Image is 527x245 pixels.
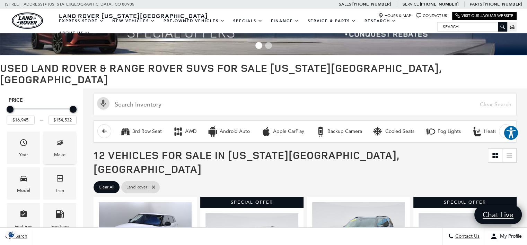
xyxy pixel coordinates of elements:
span: Go to slide 2 [265,42,272,49]
button: Cooled SeatsCooled Seats [369,124,418,139]
button: Backup CameraBackup Camera [311,124,366,139]
nav: Main Navigation [55,15,437,39]
img: Land Rover [12,12,43,29]
span: Contact Us [454,234,480,239]
div: Apple CarPlay [273,128,304,135]
span: Parts [470,2,482,7]
div: Heated Seats [484,128,513,135]
a: Visit Our Jaguar Website [455,13,513,18]
input: Search [438,23,507,31]
div: Model [17,187,30,194]
span: Chat Live [479,210,517,219]
a: Contact Us [416,13,447,18]
svg: Click to toggle on voice search [97,97,109,110]
span: Service [402,2,419,7]
div: Fueltype [51,223,69,230]
div: Backup Camera [327,128,362,135]
span: My Profile [497,234,522,239]
div: MakeMake [43,132,76,164]
button: 3rd Row Seat3rd Row Seat [116,124,166,139]
a: EXPRESS STORE [55,15,108,27]
input: Search Inventory [94,94,517,115]
div: YearYear [7,132,40,164]
div: Backup Camera [315,126,326,137]
a: Specials [229,15,267,27]
span: Land Rover [126,183,147,192]
a: New Vehicles [108,15,159,27]
button: Android AutoAndroid Auto [204,124,254,139]
section: Click to Open Cookie Consent Modal [3,231,19,238]
div: Trim [55,187,64,194]
a: [STREET_ADDRESS] • [US_STATE][GEOGRAPHIC_DATA], CO 80905 [5,2,134,7]
button: Fog LightsFog Lights [422,124,465,139]
button: scroll left [97,124,111,138]
a: [PHONE_NUMBER] [420,1,458,7]
span: Go to slide 1 [255,42,262,49]
div: Cooled Seats [373,126,384,137]
span: Clear All [99,183,114,192]
div: Special Offer [413,197,517,208]
a: Pre-Owned Vehicles [159,15,229,27]
a: Land Rover [US_STATE][GEOGRAPHIC_DATA] [55,11,212,20]
button: Heated SeatsHeated Seats [468,124,517,139]
div: Cooled Seats [385,128,414,135]
div: Year [19,151,28,159]
img: Opt-Out Icon [3,231,19,238]
div: Price [7,103,77,125]
span: Year [19,137,28,151]
div: FueltypeFueltype [43,203,76,235]
input: Minimum [7,116,35,125]
div: Maximum Price [70,106,77,113]
h5: Price [9,97,74,103]
div: Make [54,151,65,159]
span: Land Rover [US_STATE][GEOGRAPHIC_DATA] [59,11,208,20]
a: Chat Live [474,205,522,224]
div: Heated Seats [472,126,482,137]
div: FeaturesFeatures [7,203,40,235]
span: Make [56,137,64,151]
a: [PHONE_NUMBER] [483,1,522,7]
span: 12 Vehicles for Sale in [US_STATE][GEOGRAPHIC_DATA], [GEOGRAPHIC_DATA] [94,148,399,176]
a: About Us [55,27,94,39]
div: Android Auto [208,126,218,137]
button: scroll right [499,124,513,138]
button: AWDAWD [169,124,200,139]
span: Trim [56,172,64,187]
div: Special Offer [200,197,304,208]
div: Features [15,223,32,230]
div: Fog Lights [438,128,461,135]
button: Explore your accessibility options [503,125,519,141]
div: TrimTrim [43,167,76,200]
a: land-rover [12,12,43,29]
span: Model [19,172,28,187]
input: Maximum [49,116,77,125]
div: 3rd Row Seat [132,128,162,135]
span: Sales [339,2,351,7]
div: Apple CarPlay [261,126,271,137]
div: Android Auto [220,128,250,135]
a: Hours & Map [378,13,411,18]
a: Finance [267,15,304,27]
div: 3rd Row Seat [120,126,131,137]
span: Fueltype [56,208,64,222]
a: Research [360,15,401,27]
div: AWD [173,126,183,137]
aside: Accessibility Help Desk [503,125,519,142]
a: [PHONE_NUMBER] [352,1,391,7]
div: ModelModel [7,167,40,200]
a: Service & Parts [304,15,360,27]
button: Apple CarPlayApple CarPlay [257,124,308,139]
a: Grid View [488,149,502,162]
div: AWD [185,128,196,135]
div: Fog Lights [425,126,436,137]
button: Open user profile menu [485,228,527,245]
div: Minimum Price [7,106,14,113]
span: Features [19,208,28,222]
